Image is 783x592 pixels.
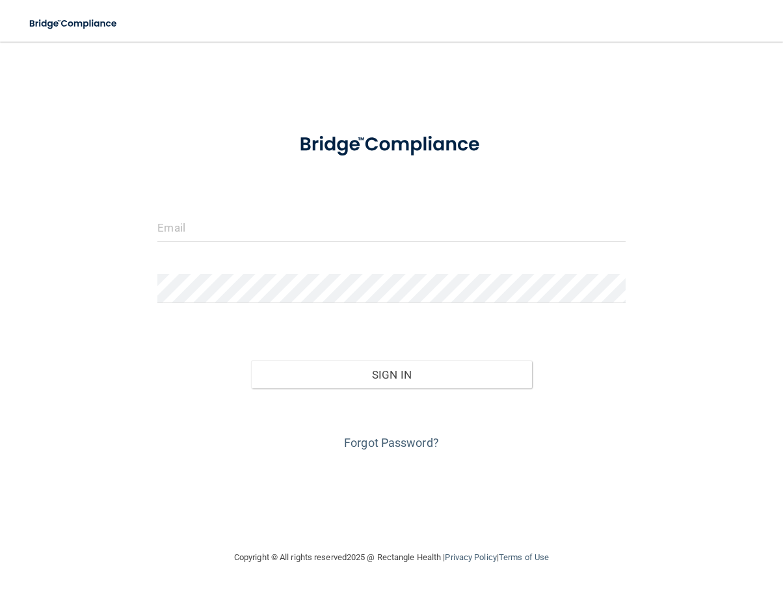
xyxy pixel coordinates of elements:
a: Privacy Policy [445,552,496,562]
img: bridge_compliance_login_screen.278c3ca4.svg [280,120,504,170]
div: Copyright © All rights reserved 2025 @ Rectangle Health | | [154,537,629,578]
a: Terms of Use [499,552,549,562]
img: bridge_compliance_login_screen.278c3ca4.svg [20,10,128,37]
input: Email [157,213,625,242]
a: Forgot Password? [344,436,439,450]
button: Sign In [251,360,532,389]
